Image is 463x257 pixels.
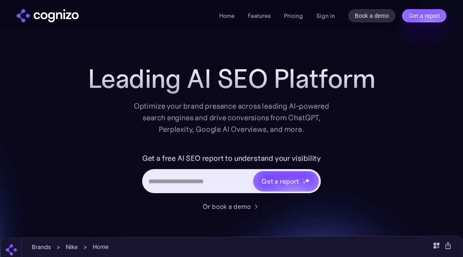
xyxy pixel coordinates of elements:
a: Sign in [316,11,335,21]
a: Features [248,12,271,19]
a: Book a demo [348,9,396,22]
h1: Leading AI SEO Platform [88,64,376,94]
div: Get a report [262,176,299,186]
img: cognizo logo [17,9,79,22]
a: Home [219,12,235,19]
form: Hero URL Input Form [142,152,321,197]
img: star [303,181,305,184]
a: Or book a demo [203,201,261,211]
a: Pricing [284,12,303,19]
a: home [17,9,79,22]
div: Optimize your brand presence across leading AI-powered search engines and drive conversions from ... [130,100,334,135]
img: star [305,178,310,183]
div: Or book a demo [203,201,251,211]
a: Get a report [402,9,446,22]
label: Get a free AI SEO report to understand your visibility [142,152,321,165]
img: star [303,178,304,179]
a: Get a reportstarstarstar [252,170,320,192]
